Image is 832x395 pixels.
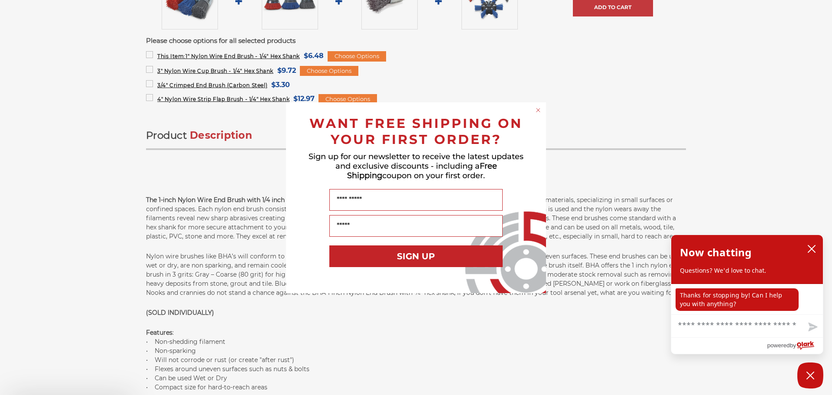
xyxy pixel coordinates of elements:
span: WANT FREE SHIPPING ON YOUR FIRST ORDER? [309,115,523,147]
span: by [790,340,796,351]
span: powered [767,340,790,351]
button: Send message [801,317,823,337]
button: Close dialog [534,106,543,114]
button: SIGN UP [329,245,503,267]
span: Sign up for our newsletter to receive the latest updates and exclusive discounts - including a co... [309,152,523,180]
div: chat [671,284,823,314]
button: Close Chatbox [797,362,823,388]
span: Free Shipping [347,161,497,180]
a: Powered by Olark [767,338,823,354]
button: close chatbox [805,242,819,255]
h2: Now chatting [680,244,751,261]
div: olark chatbox [671,235,823,354]
p: Questions? We'd love to chat. [680,266,814,275]
p: Thanks for stopping by! Can I help you with anything? [676,288,799,311]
